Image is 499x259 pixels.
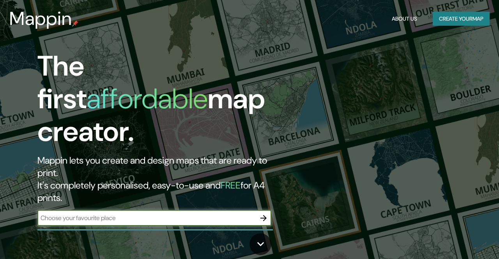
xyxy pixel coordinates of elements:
[72,20,78,26] img: mappin-pin
[433,12,490,26] button: Create yourmap
[37,213,256,222] input: Choose your favourite place
[37,154,287,204] h2: Mappin lets you create and design maps that are ready to print. It's completely personalised, eas...
[389,12,420,26] button: About Us
[221,179,241,191] h5: FREE
[9,8,72,30] h3: Mappin
[37,50,287,154] h1: The first map creator.
[87,81,208,117] h1: affordable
